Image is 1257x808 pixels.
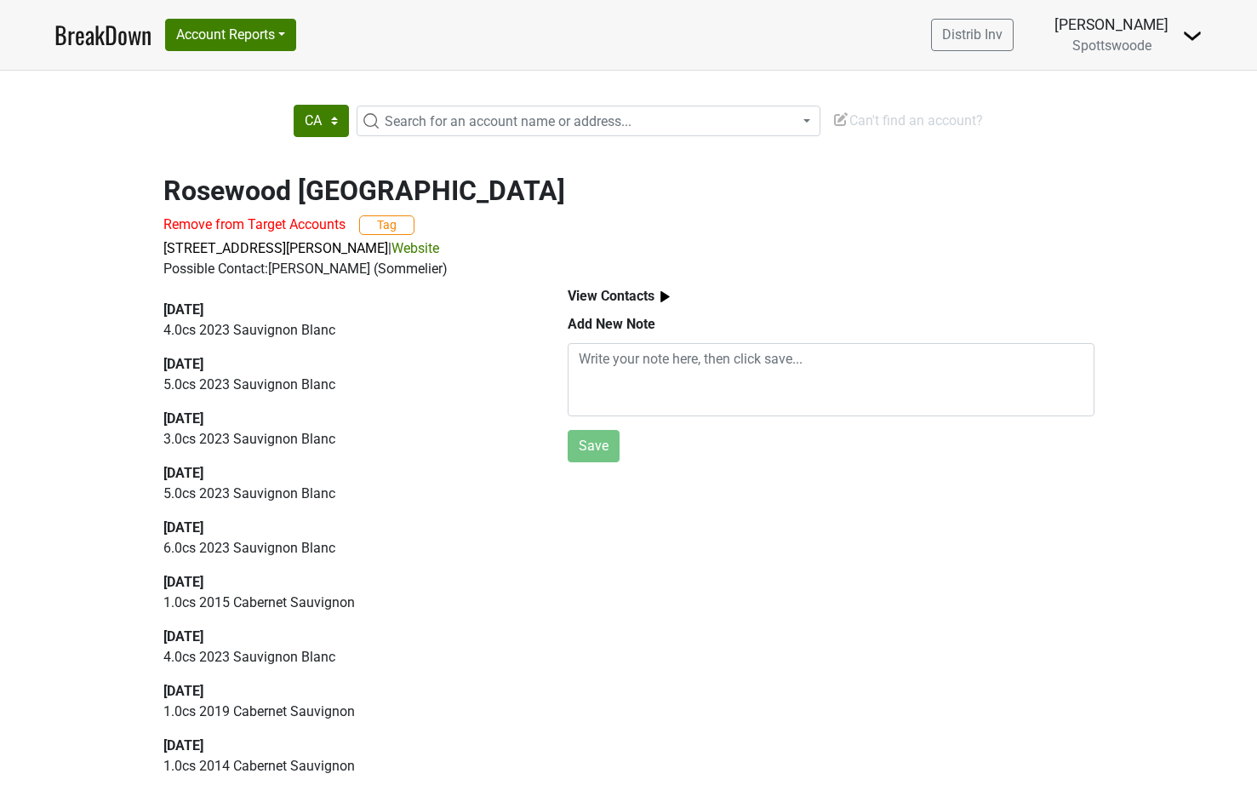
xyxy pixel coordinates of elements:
a: BreakDown [54,17,151,53]
p: 6.0 cs 2023 Sauvignon Blanc [163,538,529,559]
div: [PERSON_NAME] [1054,14,1168,36]
p: 4.0 cs 2023 Sauvignon Blanc [163,647,529,668]
div: [DATE] [163,518,529,538]
button: Account Reports [165,19,296,51]
button: Tag [359,215,414,235]
a: [STREET_ADDRESS][PERSON_NAME] [163,240,388,256]
div: [DATE] [163,736,529,756]
div: [DATE] [163,300,529,320]
h2: Rosewood [GEOGRAPHIC_DATA] [163,175,1094,207]
p: | [163,238,1094,259]
p: 4.0 cs 2023 Sauvignon Blanc [163,320,529,341]
span: Can't find an account? [832,112,983,129]
div: [DATE] [163,354,529,375]
div: [DATE] [163,627,529,647]
b: View Contacts [568,288,654,304]
p: 1.0 cs 2019 Cabernet Sauvignon [163,702,529,722]
p: 1.0 cs 2014 Cabernet Sauvignon [163,756,529,776]
p: 5.0 cs 2023 Sauvignon Blanc [163,484,529,504]
span: Search for an account name or address... [385,113,631,129]
img: Dropdown Menu [1182,26,1203,46]
img: Edit [832,111,849,128]
b: Add New Note [568,316,655,332]
div: [DATE] [163,681,529,702]
p: 5.0 cs 2023 Sauvignon Blanc [163,375,529,395]
p: 1.0 cs 2015 Cabernet Sauvignon [163,593,529,613]
div: [DATE] [163,409,529,429]
span: Remove from Target Accounts [163,216,346,232]
p: 3.0 cs 2023 Sauvignon Blanc [163,429,529,450]
button: Save [568,430,620,462]
a: Website [391,240,439,256]
a: Distrib Inv [931,19,1014,51]
div: [DATE] [163,463,529,484]
img: arrow_right.svg [654,286,676,307]
div: Possible Contact: [PERSON_NAME] (Sommelier) [163,259,1094,279]
span: Spottswoode [1072,37,1151,54]
div: [DATE] [163,572,529,593]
